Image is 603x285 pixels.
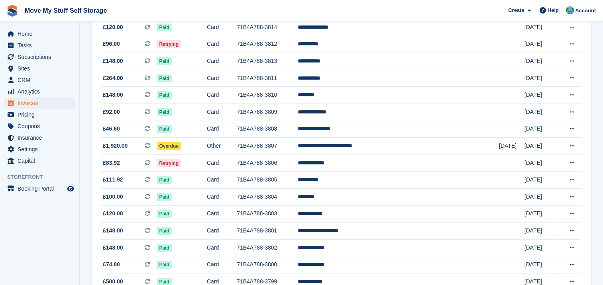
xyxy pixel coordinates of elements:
[4,51,75,62] a: menu
[4,132,75,143] a: menu
[524,172,558,189] td: [DATE]
[18,63,65,74] span: Sites
[524,36,558,53] td: [DATE]
[18,109,65,120] span: Pricing
[4,183,75,194] a: menu
[524,19,558,36] td: [DATE]
[237,121,297,138] td: 71B4A788-3808
[524,70,558,87] td: [DATE]
[499,138,524,155] td: [DATE]
[18,28,65,39] span: Home
[207,239,237,256] td: Card
[237,256,297,273] td: 71B4A788-3800
[7,173,79,181] span: Storefront
[566,6,574,14] img: Dan
[237,36,297,53] td: 71B4A788-3812
[524,138,558,155] td: [DATE]
[4,121,75,132] a: menu
[103,40,120,48] span: £96.00
[103,91,123,99] span: £148.00
[207,205,237,223] td: Card
[237,53,297,70] td: 71B4A788-3813
[157,261,171,269] span: Paid
[103,159,120,167] span: £83.92
[18,183,65,194] span: Booking Portal
[157,142,181,150] span: Overdue
[207,223,237,240] td: Card
[524,223,558,240] td: [DATE]
[207,121,237,138] td: Card
[524,87,558,104] td: [DATE]
[66,184,75,193] a: Preview store
[207,104,237,121] td: Card
[524,239,558,256] td: [DATE]
[18,121,65,132] span: Coupons
[237,223,297,240] td: 71B4A788-3801
[103,23,123,31] span: £120.00
[157,244,171,252] span: Paid
[237,154,297,172] td: 71B4A788-3806
[6,5,18,17] img: stora-icon-8386f47178a22dfd0bd8f6a31ec36ba5ce8667c1dd55bd0f319d3a0aa187defe.svg
[157,210,171,218] span: Paid
[157,125,171,133] span: Paid
[157,40,181,48] span: Retrying
[207,70,237,87] td: Card
[103,74,123,82] span: £264.00
[157,227,171,235] span: Paid
[207,19,237,36] td: Card
[237,70,297,87] td: 71B4A788-3811
[103,57,123,65] span: £148.00
[237,19,297,36] td: 71B4A788-3814
[524,154,558,172] td: [DATE]
[4,86,75,97] a: menu
[18,40,65,51] span: Tasks
[103,260,120,269] span: £74.00
[4,109,75,120] a: menu
[4,98,75,109] a: menu
[18,51,65,62] span: Subscriptions
[22,4,110,17] a: Move My Stuff Self Storage
[207,87,237,104] td: Card
[18,98,65,109] span: Invoices
[508,6,524,14] span: Create
[4,28,75,39] a: menu
[157,193,171,201] span: Paid
[524,256,558,273] td: [DATE]
[18,74,65,86] span: CRM
[524,121,558,138] td: [DATE]
[157,91,171,99] span: Paid
[103,108,120,116] span: £92.00
[237,239,297,256] td: 71B4A788-3802
[207,138,237,155] td: Other
[103,142,128,150] span: £1,920.00
[4,155,75,166] a: menu
[4,40,75,51] a: menu
[237,189,297,206] td: 71B4A788-3804
[157,57,171,65] span: Paid
[207,36,237,53] td: Card
[207,172,237,189] td: Card
[103,244,123,252] span: £148.00
[157,176,171,184] span: Paid
[157,74,171,82] span: Paid
[237,87,297,104] td: 71B4A788-3810
[157,159,181,167] span: Retrying
[207,53,237,70] td: Card
[524,205,558,223] td: [DATE]
[18,132,65,143] span: Insurance
[103,125,120,133] span: £46.60
[237,172,297,189] td: 71B4A788-3805
[575,7,596,15] span: Account
[103,193,123,201] span: £100.00
[207,256,237,273] td: Card
[18,86,65,97] span: Analytics
[207,154,237,172] td: Card
[524,104,558,121] td: [DATE]
[524,53,558,70] td: [DATE]
[237,205,297,223] td: 71B4A788-3803
[18,144,65,155] span: Settings
[4,144,75,155] a: menu
[548,6,559,14] span: Help
[103,209,123,218] span: £120.00
[207,189,237,206] td: Card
